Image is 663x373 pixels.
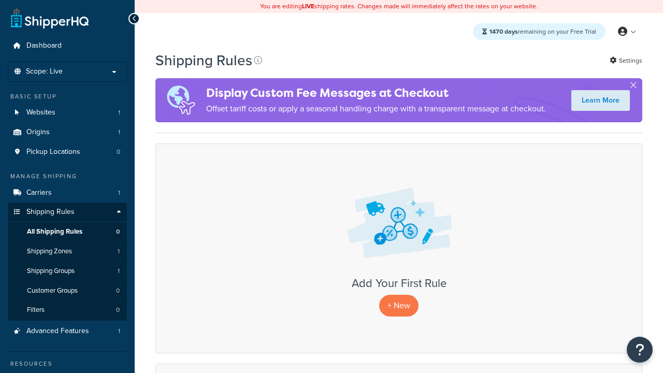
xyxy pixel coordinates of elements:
span: 0 [116,227,120,236]
span: Dashboard [26,41,62,50]
a: Dashboard [8,36,127,55]
a: ShipperHQ Home [11,8,89,28]
span: Shipping Rules [26,208,75,217]
p: + New [379,295,419,316]
a: Shipping Zones 1 [8,242,127,261]
b: LIVE [302,2,314,11]
li: Customer Groups [8,281,127,300]
span: 1 [118,267,120,276]
span: Pickup Locations [26,148,80,156]
span: 1 [118,327,120,336]
li: Filters [8,300,127,320]
a: All Shipping Rules 0 [8,222,127,241]
h3: Add Your First Rule [166,277,631,290]
span: 1 [118,247,120,256]
span: 0 [117,148,120,156]
span: Scope: Live [26,67,63,76]
li: Websites [8,103,127,122]
a: Origins 1 [8,123,127,142]
span: Advanced Features [26,327,89,336]
div: remaining on your Free Trial [473,23,606,40]
li: Shipping Groups [8,262,127,281]
button: Open Resource Center [627,337,653,363]
span: Shipping Zones [27,247,72,256]
a: Carriers 1 [8,183,127,203]
span: 0 [116,306,120,314]
span: 1 [118,128,120,137]
div: Manage Shipping [8,172,127,181]
li: All Shipping Rules [8,222,127,241]
span: 1 [118,108,120,117]
a: Advanced Features 1 [8,322,127,341]
div: Resources [8,360,127,368]
span: Origins [26,128,50,137]
span: Shipping Groups [27,267,75,276]
span: Carriers [26,189,52,197]
img: duties-banner-06bc72dcb5fe05cb3f9472aba00be2ae8eb53ab6f0d8bb03d382ba314ac3c341.png [155,78,206,122]
span: Websites [26,108,55,117]
h4: Display Custom Fee Messages at Checkout [206,84,546,102]
span: Filters [27,306,45,314]
a: Shipping Groups 1 [8,262,127,281]
a: Learn More [571,90,630,111]
span: Customer Groups [27,286,78,295]
span: 0 [116,286,120,295]
li: Pickup Locations [8,142,127,162]
strong: 1470 days [489,27,518,36]
li: Advanced Features [8,322,127,341]
span: All Shipping Rules [27,227,82,236]
p: Offset tariff costs or apply a seasonal handling charge with a transparent message at checkout. [206,102,546,116]
a: Customer Groups 0 [8,281,127,300]
a: Pickup Locations 0 [8,142,127,162]
a: Websites 1 [8,103,127,122]
div: Basic Setup [8,92,127,101]
a: Filters 0 [8,300,127,320]
h1: Shipping Rules [155,50,252,70]
li: Shipping Rules [8,203,127,321]
a: Shipping Rules [8,203,127,222]
a: Settings [610,53,642,68]
li: Shipping Zones [8,242,127,261]
li: Origins [8,123,127,142]
li: Carriers [8,183,127,203]
span: 1 [118,189,120,197]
